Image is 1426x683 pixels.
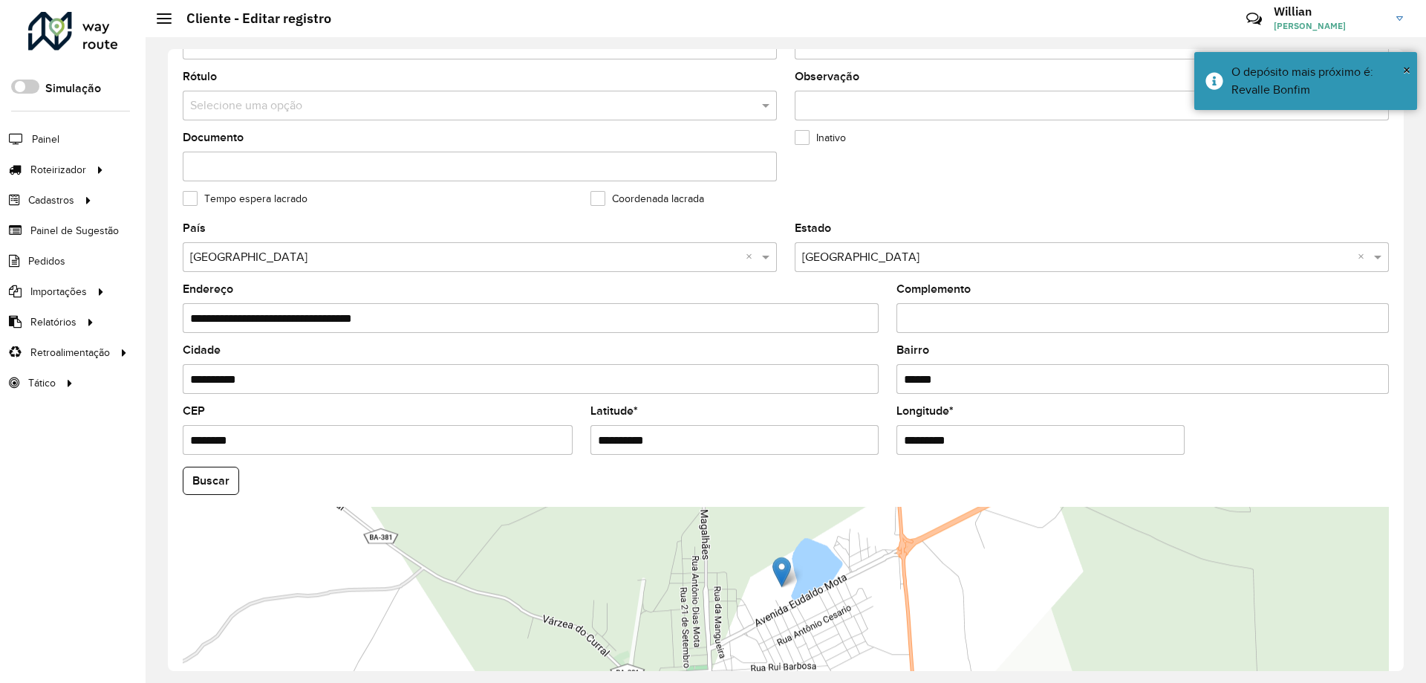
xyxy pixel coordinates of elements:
[590,402,638,420] label: Latitude
[183,467,239,495] button: Buscar
[28,192,74,208] span: Cadastros
[28,253,65,269] span: Pedidos
[30,162,86,178] span: Roteirizador
[32,132,59,147] span: Painel
[746,248,758,266] span: Clear all
[795,219,831,237] label: Estado
[896,280,971,298] label: Complemento
[1274,4,1385,19] h3: Willian
[183,219,206,237] label: País
[172,10,331,27] h2: Cliente - Editar registro
[896,341,929,359] label: Bairro
[30,345,110,360] span: Retroalimentação
[183,129,244,146] label: Documento
[183,402,205,420] label: CEP
[1238,3,1270,35] a: Contato Rápido
[183,341,221,359] label: Cidade
[1231,63,1406,99] div: O depósito mais próximo é: Revalle Bonfim
[1274,19,1385,33] span: [PERSON_NAME]
[30,223,119,239] span: Painel de Sugestão
[1403,59,1410,81] button: Close
[183,191,307,207] label: Tempo espera lacrado
[795,130,846,146] label: Inativo
[45,80,101,97] label: Simulação
[795,68,859,85] label: Observação
[896,402,954,420] label: Longitude
[1403,62,1410,78] span: ×
[1358,248,1370,266] span: Clear all
[183,68,217,85] label: Rótulo
[28,375,56,391] span: Tático
[183,280,233,298] label: Endereço
[30,314,76,330] span: Relatórios
[590,191,704,207] label: Coordenada lacrada
[30,284,87,300] span: Importações
[772,557,791,587] img: Marker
